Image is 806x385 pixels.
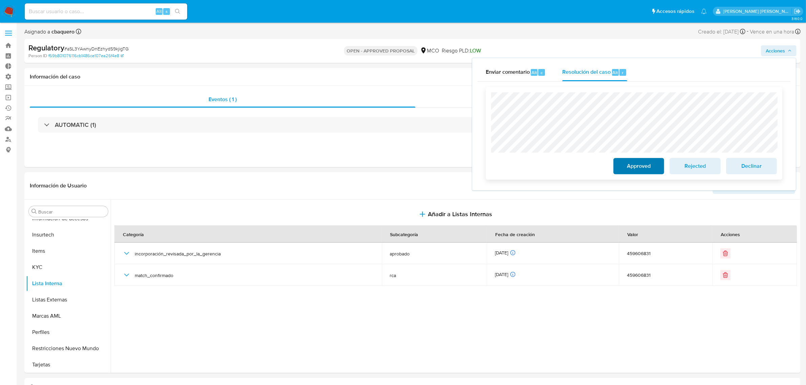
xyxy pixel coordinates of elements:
b: Person ID [28,53,47,59]
button: search-icon [171,7,184,16]
span: Rejected [678,159,712,174]
span: Alt [613,69,618,76]
span: # aSL3YAwnyDnEzhydS9kjigTG [64,45,129,52]
h1: Información de Usuario [30,182,87,189]
button: Declinar [726,158,777,174]
button: Lista Interna [26,275,111,292]
h1: Información del caso [30,73,795,80]
span: LOW [470,47,481,54]
span: Approved [622,159,655,174]
span: Asignado a [24,28,74,36]
span: r [622,69,624,76]
a: Notificaciones [701,8,707,14]
button: Rejected [670,158,720,174]
button: Listas Externas [26,292,111,308]
span: Enviar comentario [486,68,530,76]
span: Accesos rápidos [656,8,694,15]
input: Buscar usuario o caso... [25,7,187,16]
button: Tarjetas [26,357,111,373]
div: MCO [420,47,439,54]
p: camila.baquero@mercadolibre.com.co [723,8,792,15]
span: - [747,27,748,36]
button: KYC [26,259,111,275]
span: Acciones [766,45,785,56]
button: Insurtech [26,227,111,243]
div: AUTOMATIC (1) [38,117,787,133]
button: Perfiles [26,324,111,340]
div: Creado el: [DATE] [698,27,745,36]
a: Salir [794,8,801,15]
input: Buscar [38,209,105,215]
a: f69b801076116cb1486ce107ea26f4e8 [48,53,124,59]
button: Acciones [761,45,797,56]
span: Alt [531,69,537,76]
span: s [166,8,168,15]
button: Items [26,243,111,259]
b: Regulatory [28,42,64,53]
b: cbaquero [50,28,74,36]
span: Eventos ( 1 ) [209,95,237,103]
span: c [541,69,543,76]
span: Riesgo PLD: [442,47,481,54]
p: OPEN - APPROVED PROPOSAL [344,46,417,55]
span: Declinar [735,159,768,174]
button: Approved [613,158,664,174]
span: Resolución del caso [562,68,611,76]
span: Vence en una hora [750,28,794,36]
span: Alt [156,8,162,15]
h3: AUTOMATIC (1) [55,121,96,129]
button: Marcas AML [26,308,111,324]
button: Buscar [31,209,37,214]
button: Restricciones Nuevo Mundo [26,340,111,357]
